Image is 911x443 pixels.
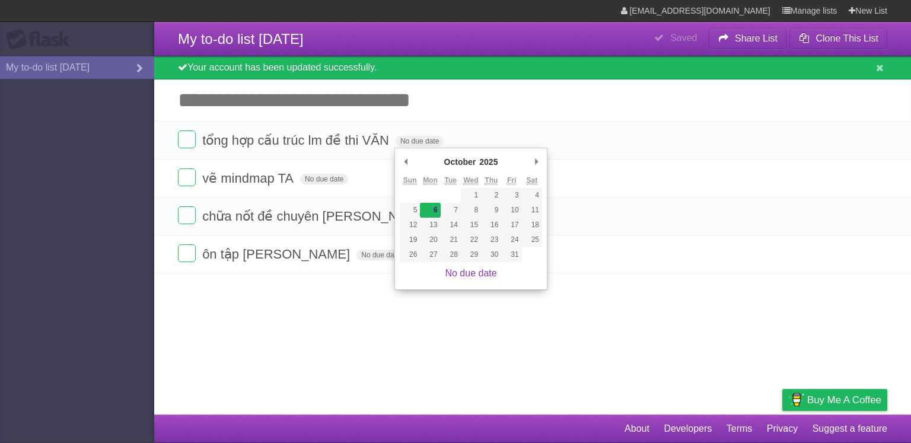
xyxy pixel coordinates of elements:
[481,218,501,232] button: 16
[807,390,881,410] span: Buy me a coffee
[735,33,778,43] b: Share List
[501,188,521,203] button: 3
[356,250,404,260] span: No due date
[445,176,457,185] abbr: Tuesday
[461,247,481,262] button: 29
[527,176,538,185] abbr: Saturday
[767,417,798,440] a: Privacy
[481,203,501,218] button: 9
[461,188,481,203] button: 1
[481,247,501,262] button: 30
[501,203,521,218] button: 10
[178,244,196,262] label: Done
[445,268,496,278] a: No due date
[522,203,542,218] button: 11
[400,203,420,218] button: 5
[461,218,481,232] button: 15
[420,218,440,232] button: 13
[441,218,461,232] button: 14
[400,232,420,247] button: 19
[400,218,420,232] button: 12
[530,153,542,171] button: Next Month
[507,176,516,185] abbr: Friday
[420,203,440,218] button: 6
[501,247,521,262] button: 31
[522,232,542,247] button: 25
[300,174,348,184] span: No due date
[400,153,412,171] button: Previous Month
[813,417,887,440] a: Suggest a feature
[481,188,501,203] button: 2
[782,389,887,411] a: Buy me a coffee
[178,168,196,186] label: Done
[670,33,697,43] b: Saved
[664,417,712,440] a: Developers
[420,232,440,247] button: 20
[501,232,521,247] button: 24
[154,56,911,79] div: Your account has been updated successfully.
[625,417,649,440] a: About
[178,206,196,224] label: Done
[481,232,501,247] button: 23
[709,28,787,49] button: Share List
[178,31,304,47] span: My to-do list [DATE]
[501,218,521,232] button: 17
[423,176,438,185] abbr: Monday
[202,209,432,224] span: chữa nốt đề chuyên [PERSON_NAME]
[396,136,444,146] span: No due date
[400,247,420,262] button: 26
[403,176,417,185] abbr: Sunday
[202,133,392,148] span: tổng hợp cấu trúc lm đề thi VĂN
[788,390,804,410] img: Buy me a coffee
[522,218,542,232] button: 18
[789,28,887,49] button: Clone This List
[461,232,481,247] button: 22
[420,247,440,262] button: 27
[202,247,353,262] span: ôn tập [PERSON_NAME]
[727,417,753,440] a: Terms
[461,203,481,218] button: 8
[441,203,461,218] button: 7
[202,171,297,186] span: vẽ mindmap TA
[816,33,878,43] b: Clone This List
[442,153,478,171] div: October
[441,247,461,262] button: 28
[441,232,461,247] button: 21
[477,153,499,171] div: 2025
[522,188,542,203] button: 4
[178,130,196,148] label: Done
[6,29,77,50] div: Flask
[463,176,478,185] abbr: Wednesday
[485,176,498,185] abbr: Thursday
